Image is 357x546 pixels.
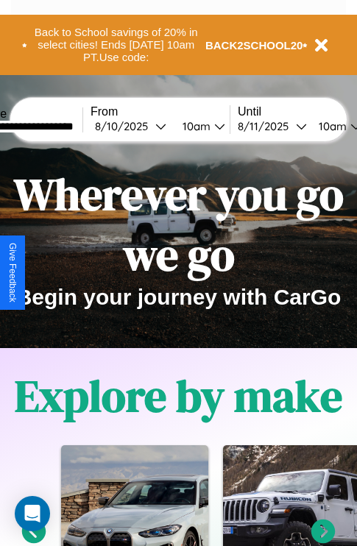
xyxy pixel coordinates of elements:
div: 10am [311,119,350,133]
div: 8 / 11 / 2025 [238,119,296,133]
button: 8/10/2025 [91,118,171,134]
div: Give Feedback [7,243,18,302]
button: 10am [171,118,230,134]
div: 8 / 10 / 2025 [95,119,155,133]
div: 10am [175,119,214,133]
div: Open Intercom Messenger [15,496,50,531]
label: From [91,105,230,118]
button: Back to School savings of 20% in select cities! Ends [DATE] 10am PT.Use code: [27,22,205,68]
b: BACK2SCHOOL20 [205,39,303,52]
h1: Explore by make [15,366,342,426]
